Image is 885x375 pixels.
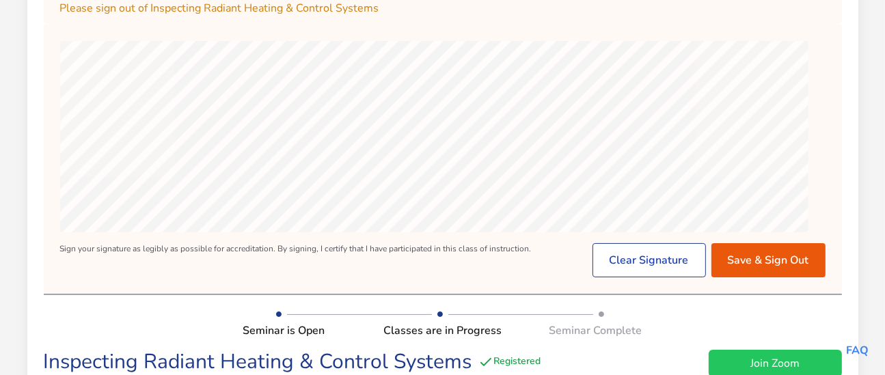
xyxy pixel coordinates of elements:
[376,322,509,339] div: Classes are in Progress
[44,350,472,374] div: Inspecting Radiant Heating & Control Systems
[478,354,541,370] div: Registered
[509,322,642,339] div: Seminar Complete
[846,343,869,358] a: FAQ
[60,243,532,277] div: Sign your signature as legibly as possible for accreditation. By signing, I certify that I have p...
[243,322,377,339] div: Seminar is Open
[711,243,826,277] button: Save & Sign Out
[593,243,706,277] button: Clear Signature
